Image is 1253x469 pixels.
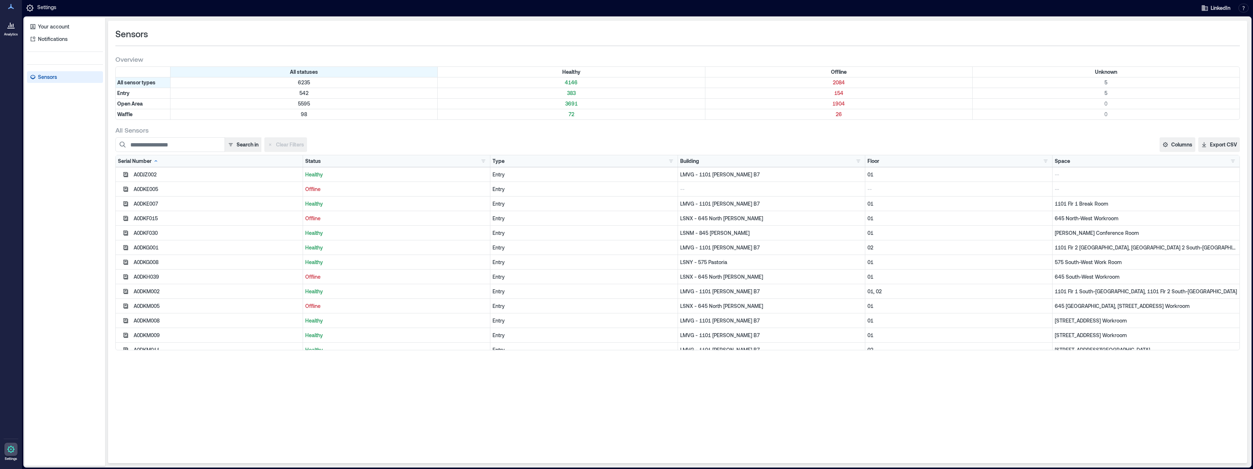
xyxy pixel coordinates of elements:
[305,215,488,222] p: Offline
[134,302,301,310] div: A0DKM005
[973,88,1239,98] div: Filter by Type: Entry & Status: Unknown
[867,186,1050,193] p: --
[27,21,103,33] a: Your account
[305,229,488,237] p: Healthy
[707,89,971,97] p: 154
[1055,229,1237,237] p: [PERSON_NAME] Conference Room
[680,244,863,251] p: LMVG - 1101 [PERSON_NAME] B7
[134,346,301,354] div: A0DKM011
[27,33,103,45] a: Notifications
[973,99,1239,109] div: Filter by Type: Open Area & Status: Unknown (0 sensors)
[305,186,488,193] p: Offline
[1055,288,1237,295] p: 1101 Flr 1 South-[GEOGRAPHIC_DATA], 1101 Flr 2 South-[GEOGRAPHIC_DATA]
[680,200,863,207] p: LMVG - 1101 [PERSON_NAME] B7
[867,317,1050,324] p: 01
[867,229,1050,237] p: 01
[2,441,20,463] a: Settings
[305,346,488,354] p: Healthy
[680,186,863,193] p: --
[134,273,301,281] div: A0DKH039
[305,200,488,207] p: Healthy
[867,200,1050,207] p: 01
[4,32,18,37] p: Analytics
[867,244,1050,251] p: 02
[305,317,488,324] p: Healthy
[680,259,863,266] p: LSNY - 575 Pastoria
[38,73,57,81] p: Sensors
[867,302,1050,310] p: 01
[1055,200,1237,207] p: 1101 Flr 1 Break Room
[1198,137,1240,152] button: Export CSV
[493,171,675,178] div: Entry
[38,35,68,43] p: Notifications
[134,259,301,266] div: A0DKG008
[115,28,148,40] span: Sensors
[1211,4,1230,12] span: LinkedIn
[134,171,301,178] div: A0DJZ002
[1055,332,1237,339] p: [STREET_ADDRESS] Workroom
[493,186,675,193] div: Entry
[1055,171,1237,178] p: --
[867,157,879,165] div: Floor
[134,186,301,193] div: A0DKE005
[493,332,675,339] div: Entry
[37,4,56,12] p: Settings
[867,215,1050,222] p: 01
[305,332,488,339] p: Healthy
[305,288,488,295] p: Healthy
[438,67,705,77] div: Filter by Status: Healthy
[705,88,973,98] div: Filter by Type: Entry & Status: Offline
[493,317,675,324] div: Entry
[680,215,863,222] p: LSNX - 645 North [PERSON_NAME]
[867,346,1050,354] p: 02
[305,273,488,281] p: Offline
[172,111,436,118] p: 98
[1055,259,1237,266] p: 575 South-West Work Room
[115,126,149,134] span: All Sensors
[439,89,703,97] p: 383
[134,332,301,339] div: A0DKM009
[116,99,170,109] div: Filter by Type: Open Area
[707,79,971,86] p: 2084
[2,16,20,39] a: Analytics
[493,288,675,295] div: Entry
[1055,273,1237,281] p: 645 South-West Workroom
[1055,346,1237,354] p: [STREET_ADDRESS][GEOGRAPHIC_DATA]
[38,23,69,30] p: Your account
[493,244,675,251] div: Entry
[680,317,863,324] p: LMVG - 1101 [PERSON_NAME] B7
[305,171,488,178] p: Healthy
[172,89,436,97] p: 542
[493,273,675,281] div: Entry
[493,346,675,354] div: Entry
[1160,137,1195,152] button: Columns
[438,109,705,119] div: Filter by Type: Waffle & Status: Healthy
[118,157,159,165] div: Serial Number
[707,111,971,118] p: 26
[867,332,1050,339] p: 01
[134,244,301,251] div: A0DKG001
[680,302,863,310] p: LSNX - 645 North [PERSON_NAME]
[116,109,170,119] div: Filter by Type: Waffle
[705,99,973,109] div: Filter by Type: Open Area & Status: Offline
[305,157,321,165] div: Status
[680,332,863,339] p: LMVG - 1101 [PERSON_NAME] B7
[493,302,675,310] div: Entry
[705,109,973,119] div: Filter by Type: Waffle & Status: Offline
[974,111,1238,118] p: 0
[867,259,1050,266] p: 01
[680,273,863,281] p: LSNX - 645 North [PERSON_NAME]
[867,273,1050,281] p: 01
[973,109,1239,119] div: Filter by Type: Waffle & Status: Unknown (0 sensors)
[172,100,436,107] p: 5595
[438,88,705,98] div: Filter by Type: Entry & Status: Healthy
[1055,244,1237,251] p: 1101 Flr 2 [GEOGRAPHIC_DATA], [GEOGRAPHIC_DATA] 2 South-[GEOGRAPHIC_DATA]
[705,67,973,77] div: Filter by Status: Offline
[264,137,307,152] button: Clear Filters
[134,200,301,207] div: A0DKE007
[439,79,703,86] p: 4146
[680,346,863,354] p: LMVG - 1101 [PERSON_NAME] B7
[493,157,505,165] div: Type
[134,317,301,324] div: A0DKM008
[680,171,863,178] p: LMVG - 1101 [PERSON_NAME] B7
